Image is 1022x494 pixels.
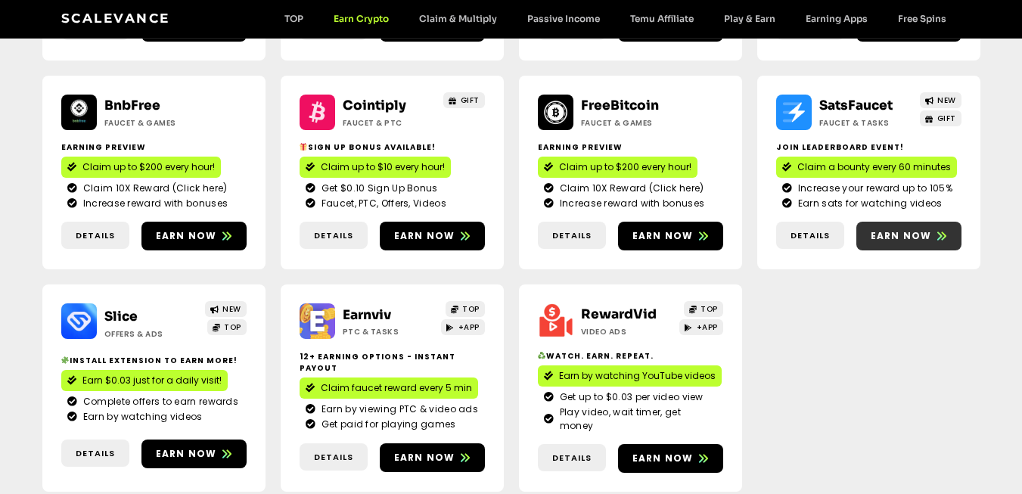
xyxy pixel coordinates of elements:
[856,222,961,250] a: Earn now
[314,229,353,242] span: Details
[79,197,228,210] span: Increase reward with bonuses
[791,13,883,24] a: Earning Apps
[776,141,961,153] h2: Join Leaderboard event!
[269,13,961,24] nav: Menu
[104,117,199,129] h2: Faucet & Games
[538,350,723,362] h2: Watch. Earn. Repeat.
[618,222,723,250] a: Earn now
[141,222,247,250] a: Earn now
[380,222,485,250] a: Earn now
[819,117,914,129] h2: Faucet & Tasks
[318,418,456,431] span: Get paid for playing games
[343,307,391,323] a: Earnviv
[791,229,830,242] span: Details
[538,157,697,178] a: Claim up to $200 every hour!
[61,157,221,178] a: Claim up to $200 every hour!
[700,303,718,315] span: TOP
[581,326,676,337] h2: Video ads
[394,229,455,243] span: Earn now
[318,402,478,416] span: Earn by viewing PTC & video ads
[618,444,723,473] a: Earn now
[556,405,717,433] span: Play video, wait timer, get money
[104,98,160,113] a: BnbFree
[141,440,247,468] a: Earn now
[300,143,307,151] img: 🎁
[819,98,893,113] a: SatsFaucet
[538,141,723,153] h2: Earning Preview
[920,110,961,126] a: GIFT
[269,13,318,24] a: TOP
[343,117,437,129] h2: Faucet & PTC
[581,306,657,322] a: RewardVid
[556,390,704,404] span: Get up to $0.03 per video view
[538,352,545,359] img: ♻️
[883,13,961,24] a: Free Spins
[443,92,485,108] a: GIFT
[404,13,512,24] a: Claim & Multiply
[776,222,844,250] a: Details
[79,395,238,409] span: Complete offers to earn rewards
[300,141,485,153] h2: Sign up bonus available!
[61,222,129,250] a: Details
[76,229,115,242] span: Details
[82,374,222,387] span: Earn $0.03 just for a daily visit!
[937,113,956,124] span: GIFT
[441,319,485,335] a: +APP
[552,452,592,464] span: Details
[544,182,717,195] a: Claim 10X Reward (Click here)
[343,98,406,113] a: Cointiply
[79,182,228,195] span: Claim 10X Reward (Click here)
[538,222,606,250] a: Details
[300,222,368,250] a: Details
[446,301,485,317] a: TOP
[462,303,480,315] span: TOP
[920,92,961,108] a: NEW
[776,157,957,178] a: Claim a bounty every 60 minutes
[632,452,694,465] span: Earn now
[380,443,485,472] a: Earn now
[581,117,676,129] h2: Faucet & Games
[79,410,203,424] span: Earn by watching videos
[615,13,709,24] a: Temu Affiliate
[224,322,241,333] span: TOP
[556,182,704,195] span: Claim 10X Reward (Click here)
[318,182,438,195] span: Get $0.10 Sign Up Bonus
[314,451,353,464] span: Details
[512,13,615,24] a: Passive Income
[61,440,129,468] a: Details
[552,229,592,242] span: Details
[61,355,247,366] h2: Install extension to earn more!
[697,322,718,333] span: +APP
[321,160,445,174] span: Claim up to $10 every hour!
[709,13,791,24] a: Play & Earn
[461,95,480,106] span: GIFT
[222,303,241,315] span: NEW
[104,309,138,325] a: Slice
[871,229,932,243] span: Earn now
[205,301,247,317] a: NEW
[458,322,480,333] span: +APP
[156,229,217,243] span: Earn now
[559,369,716,383] span: Earn by watching YouTube videos
[61,11,170,26] a: Scalevance
[684,301,723,317] a: TOP
[794,182,952,195] span: Increase your reward up to 105%
[538,444,606,472] a: Details
[61,141,247,153] h2: Earning Preview
[343,326,437,337] h2: PTC & Tasks
[156,447,217,461] span: Earn now
[300,351,485,374] h2: 12+ Earning options - instant payout
[559,160,691,174] span: Claim up to $200 every hour!
[300,157,451,178] a: Claim up to $10 every hour!
[679,319,723,335] a: +APP
[300,377,478,399] a: Claim faucet reward every 5 min
[82,160,215,174] span: Claim up to $200 every hour!
[394,451,455,464] span: Earn now
[794,197,943,210] span: Earn sats for watching videos
[937,95,956,106] span: NEW
[581,98,659,113] a: FreeBitcoin
[318,13,404,24] a: Earn Crypto
[300,443,368,471] a: Details
[61,370,228,391] a: Earn $0.03 just for a daily visit!
[632,229,694,243] span: Earn now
